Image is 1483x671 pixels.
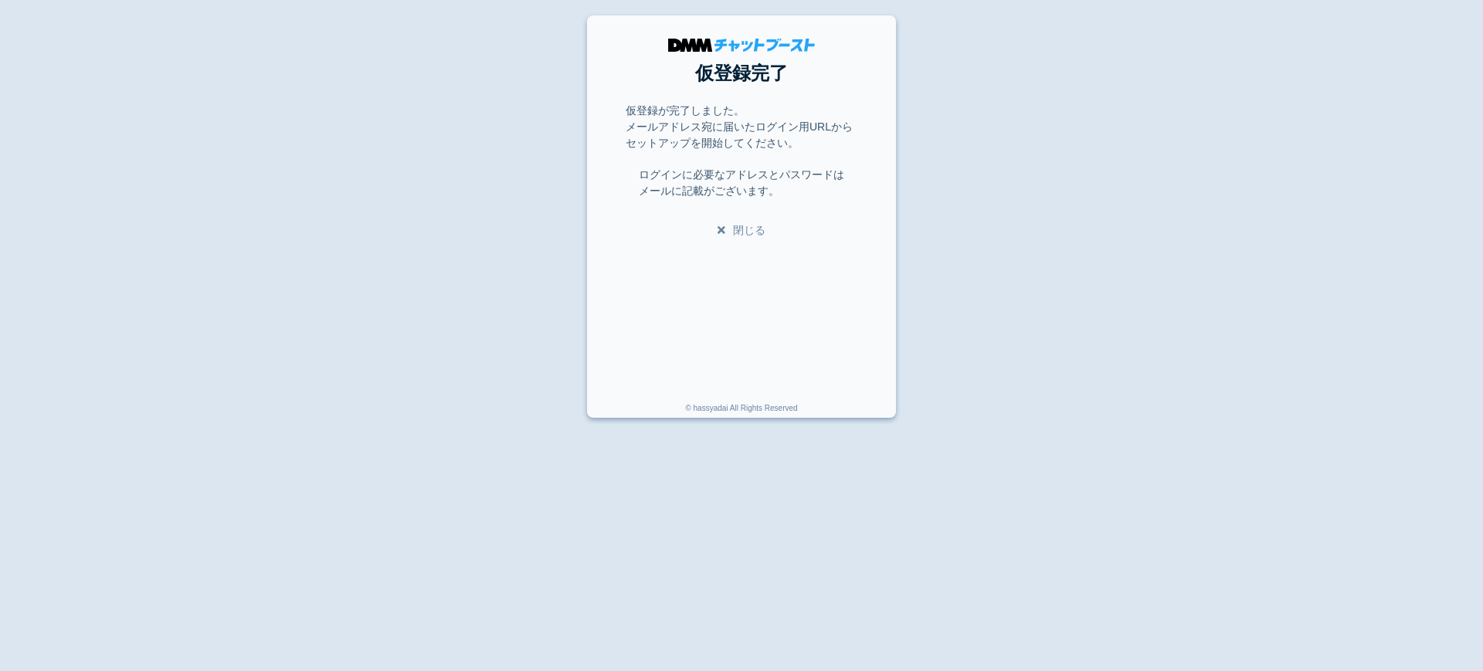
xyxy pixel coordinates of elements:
[718,224,765,236] a: 閉じる
[626,59,857,87] h1: 仮登録完了
[668,39,815,52] img: DMMチャットブースト
[626,103,857,151] p: 仮登録が完了しました。 メールアドレス宛に届いたログイン用URLからセットアップを開始してください。
[685,402,797,418] div: © hassyadai All Rights Reserved
[639,167,844,199] p: ログインに必要なアドレスとパスワードは メールに記載がございます。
